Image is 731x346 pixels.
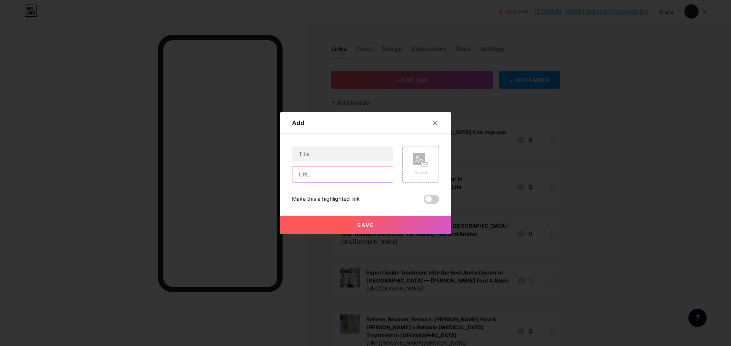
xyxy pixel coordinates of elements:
[357,222,374,228] span: Save
[292,118,304,127] div: Add
[413,170,428,176] div: Picture
[280,216,451,234] button: Save
[292,195,360,204] div: Make this a highlighted link
[292,167,393,182] input: URL
[292,146,393,162] input: Title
